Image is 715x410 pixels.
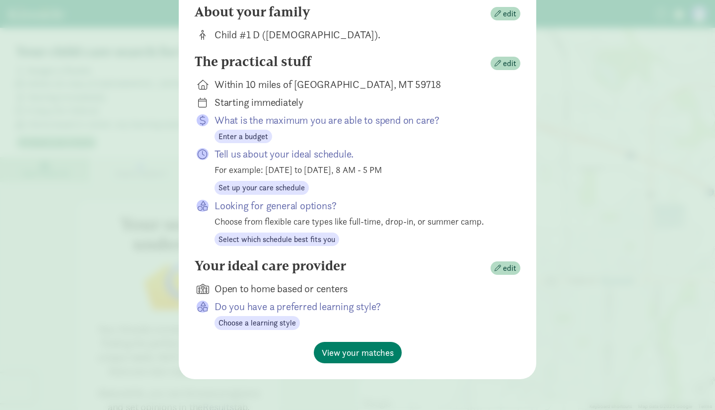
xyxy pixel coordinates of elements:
button: edit [491,7,520,21]
h4: About your family [195,4,310,20]
button: Select which schedule best fits you [214,233,339,246]
span: edit [503,262,516,274]
button: Set up your care schedule [214,181,309,195]
p: Tell us about your ideal schedule. [214,147,504,161]
span: Select which schedule best fits you [218,234,335,246]
button: edit [491,261,520,275]
span: Enter a budget [218,131,268,143]
p: Looking for general options? [214,199,504,213]
div: Choose from flexible care types like full-time, drop-in, or summer camp. [214,215,504,228]
span: Set up your care schedule [218,182,305,194]
span: edit [503,8,516,20]
span: View your matches [322,346,394,359]
p: What is the maximum you are able to spend on care? [214,113,504,127]
div: For example: [DATE] to [DATE], 8 AM - 5 PM [214,163,504,176]
button: edit [491,57,520,71]
span: Choose a learning style [218,317,296,329]
div: Starting immediately [214,95,504,109]
button: Choose a learning style [214,316,300,330]
div: Within 10 miles of [GEOGRAPHIC_DATA], MT 59718 [214,78,504,91]
div: Open to home based or centers [214,282,504,296]
button: View your matches [314,342,402,363]
button: Enter a budget [214,130,272,144]
div: Child #1 D ([DEMOGRAPHIC_DATA]). [214,28,504,42]
span: edit [503,58,516,70]
h4: The practical stuff [195,54,311,70]
h4: Your ideal care provider [195,258,346,274]
p: Do you have a preferred learning style? [214,300,504,314]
